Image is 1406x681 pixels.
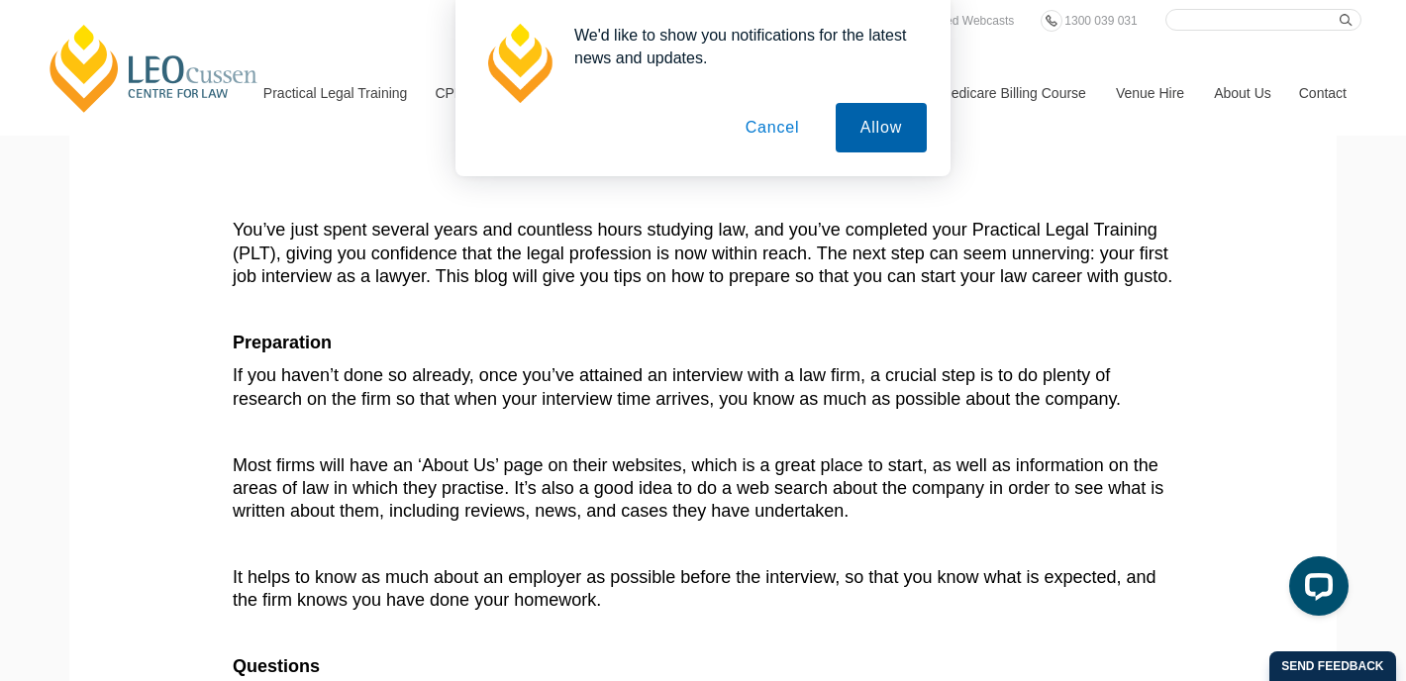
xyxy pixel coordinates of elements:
[233,333,332,352] b: Preparation
[558,24,927,69] div: We'd like to show you notifications for the latest news and updates.
[233,220,1172,286] span: You’ve just spent several years and countless hours studying law, and you’ve completed your Pract...
[479,24,558,103] img: notification icon
[233,567,1156,610] span: It helps to know as much about an employer as possible before the interview, so that you know wha...
[233,365,1121,408] span: If you haven’t done so already, once you’ve attained an interview with a law firm, a crucial step...
[233,455,1163,522] span: Most firms will have an ‘About Us’ page on their websites, which is a great place to start, as we...
[836,103,927,152] button: Allow
[233,656,320,676] b: Questions
[1273,548,1356,632] iframe: LiveChat chat widget
[721,103,825,152] button: Cancel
